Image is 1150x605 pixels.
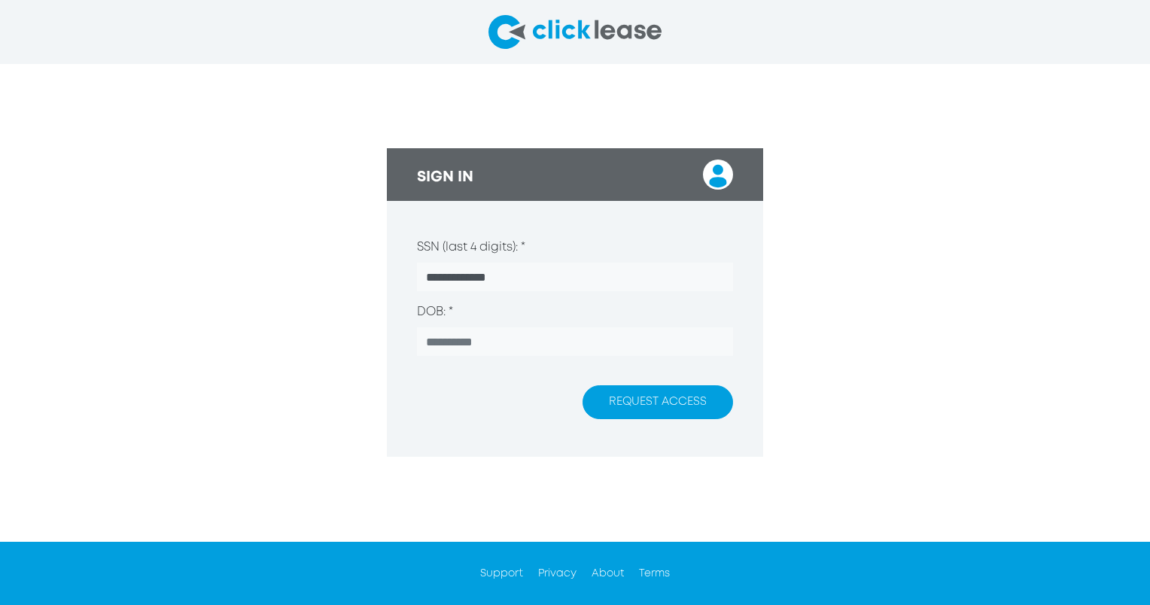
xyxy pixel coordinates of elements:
[480,569,523,578] a: Support
[417,169,473,187] h3: SIGN IN
[703,160,733,190] img: login user
[639,569,670,578] a: Terms
[583,385,733,419] button: REQUEST ACCESS
[417,303,453,321] label: DOB: *
[488,15,662,49] img: clicklease logo
[538,569,577,578] a: Privacy
[417,239,525,257] label: SSN (last 4 digits): *
[592,569,624,578] a: About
